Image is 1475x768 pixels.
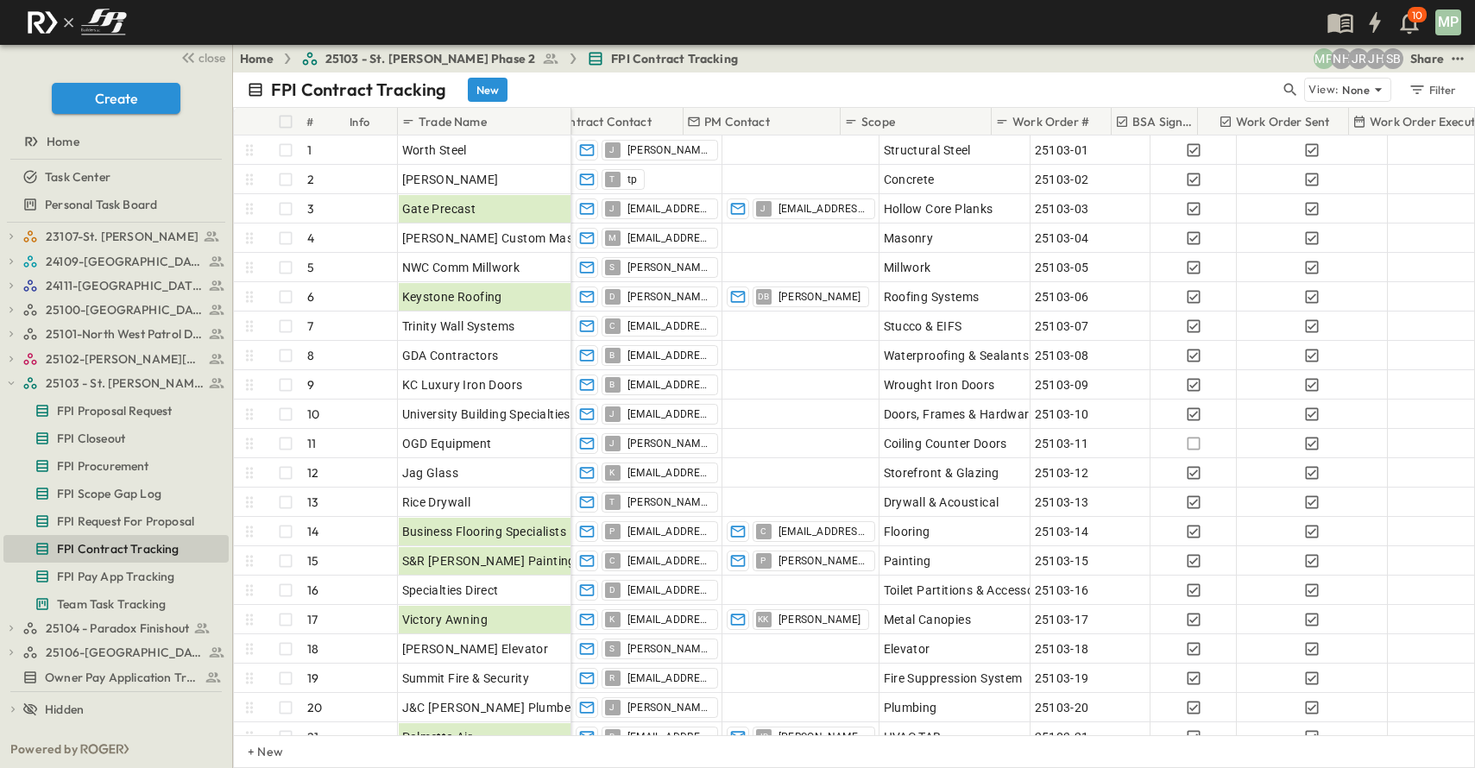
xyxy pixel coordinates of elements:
span: 25103 - St. [PERSON_NAME] Phase 2 [46,375,204,392]
span: Keystone Roofing [402,288,502,305]
span: J [760,208,766,209]
button: Filter [1402,78,1461,102]
span: [EMAIL_ADDRESS][DOMAIN_NAME] [627,202,710,216]
span: [PERSON_NAME][EMAIL_ADDRESS][DOMAIN_NAME] [627,290,710,304]
span: 25106-St. Andrews Parking Lot [46,644,204,661]
span: S [609,267,615,268]
span: Task Center [45,168,110,186]
span: [PERSON_NAME][EMAIL_ADDRESS][DOMAIN_NAME] [627,261,710,274]
span: University Building Specialties [402,406,570,423]
p: 3 [307,200,314,217]
span: [EMAIL_ADDRESS][DOMAIN_NAME] [627,730,710,744]
span: 25103-06 [1035,288,1089,305]
span: GDA Contractors [402,347,499,364]
a: 24111-[GEOGRAPHIC_DATA] [22,274,225,298]
span: [PERSON_NAME][EMAIL_ADDRESS][PERSON_NAME][PERSON_NAME][DOMAIN_NAME] [627,642,710,656]
span: OGD Equipment [402,435,492,452]
span: Metal Canopies [884,611,972,628]
span: 25103-19 [1035,670,1089,687]
span: [PERSON_NAME][EMAIL_ADDRESS][PERSON_NAME][DOMAIN_NAME] [627,437,710,450]
div: FPI Request For Proposaltest [3,507,229,535]
span: FPI Pay App Tracking [57,568,174,585]
span: 25103-17 [1035,611,1089,628]
div: Nila Hutcheson (nhutcheson@fpibuilders.com) [1331,48,1352,69]
p: BSA Signed [1132,113,1195,130]
span: 25103-05 [1035,259,1089,276]
p: 9 [307,376,314,393]
span: M [608,237,616,238]
nav: breadcrumbs [240,50,748,67]
a: 25106-St. Andrews Parking Lot [22,640,225,664]
span: Structural Steel [884,142,971,159]
span: KC Luxury Iron Doors [402,376,523,393]
a: Task Center [3,165,225,189]
div: FPI Procurementtest [3,452,229,480]
img: c8d7d1ed905e502e8f77bf7063faec64e13b34fdb1f2bdd94b0e311fc34f8000.png [21,4,133,41]
span: Storefront & Glazing [884,464,999,482]
span: J [609,413,615,414]
p: Work Order Sent [1236,113,1330,130]
div: FPI Proposal Requesttest [3,397,229,425]
button: New [468,78,507,102]
span: 25103-07 [1035,318,1089,335]
p: 7 [307,318,313,335]
span: [EMAIL_ADDRESS][DOMAIN_NAME] [627,231,710,245]
p: 16 [307,582,318,599]
span: 24111-[GEOGRAPHIC_DATA] [46,277,204,294]
span: NWC Comm Millwork [402,259,520,276]
button: Create [52,83,180,114]
span: 25103-15 [1035,552,1089,570]
span: [EMAIL_ADDRESS][DOMAIN_NAME] [627,349,710,362]
span: Masonry [884,230,934,247]
div: 25104 - Paradox Finishouttest [3,614,229,642]
p: 10 [307,406,319,423]
p: View: [1308,80,1339,99]
a: FPI Pay App Tracking [3,564,225,589]
span: Millwork [884,259,931,276]
p: Trade Name [419,113,487,130]
p: Work Order # [1012,113,1089,130]
span: Flooring [884,523,930,540]
span: Waterproofing & Sealants [884,347,1030,364]
button: MP [1434,8,1463,37]
a: 24109-St. Teresa of Calcutta Parish Hall [22,249,225,274]
p: 12 [307,464,318,482]
span: [PERSON_NAME] [778,613,861,626]
span: J [609,208,615,209]
span: 25103-09 [1035,376,1089,393]
div: 25102-Christ The Redeemer Anglican Churchtest [3,345,229,373]
span: FPI Contract Tracking [611,50,738,67]
div: Owner Pay Application Trackingtest [3,664,229,691]
span: B [609,384,615,385]
p: 21 [307,728,318,746]
a: Team Task Tracking [3,592,225,616]
span: [EMAIL_ADDRESS][DOMAIN_NAME] [627,378,710,392]
a: 23107-St. [PERSON_NAME] [22,224,225,249]
span: FPI Request For Proposal [57,513,194,530]
span: Worth Steel [402,142,467,159]
span: [EMAIL_ADDRESS][DOMAIN_NAME] [627,466,710,480]
a: 25102-Christ The Redeemer Anglican Church [22,347,225,371]
div: 24109-St. Teresa of Calcutta Parish Halltest [3,248,229,275]
span: P [760,560,766,561]
button: test [1447,48,1468,69]
span: Plumbing [884,699,937,716]
div: # [303,108,346,135]
span: Trinity Wall Systems [402,318,515,335]
span: J [609,149,615,150]
div: Sterling Barnett (sterling@fpibuilders.com) [1383,48,1403,69]
span: [EMAIL_ADDRESS][DOMAIN_NAME] [627,554,710,568]
p: 18 [307,640,318,658]
span: 25103 - St. [PERSON_NAME] Phase 2 [325,50,536,67]
button: close [173,45,229,69]
span: 25100-Vanguard Prep School [46,301,204,318]
span: [EMAIL_ADDRESS][DOMAIN_NAME] [627,671,710,685]
span: [PERSON_NAME][EMAIL_ADDRESS][PERSON_NAME][DOMAIN_NAME] [627,143,710,157]
a: Personal Task Board [3,192,225,217]
div: Personal Task Boardtest [3,191,229,218]
span: [PERSON_NAME] [778,290,861,304]
p: 2 [307,171,314,188]
span: Painting [884,552,931,570]
a: FPI Proposal Request [3,399,225,423]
